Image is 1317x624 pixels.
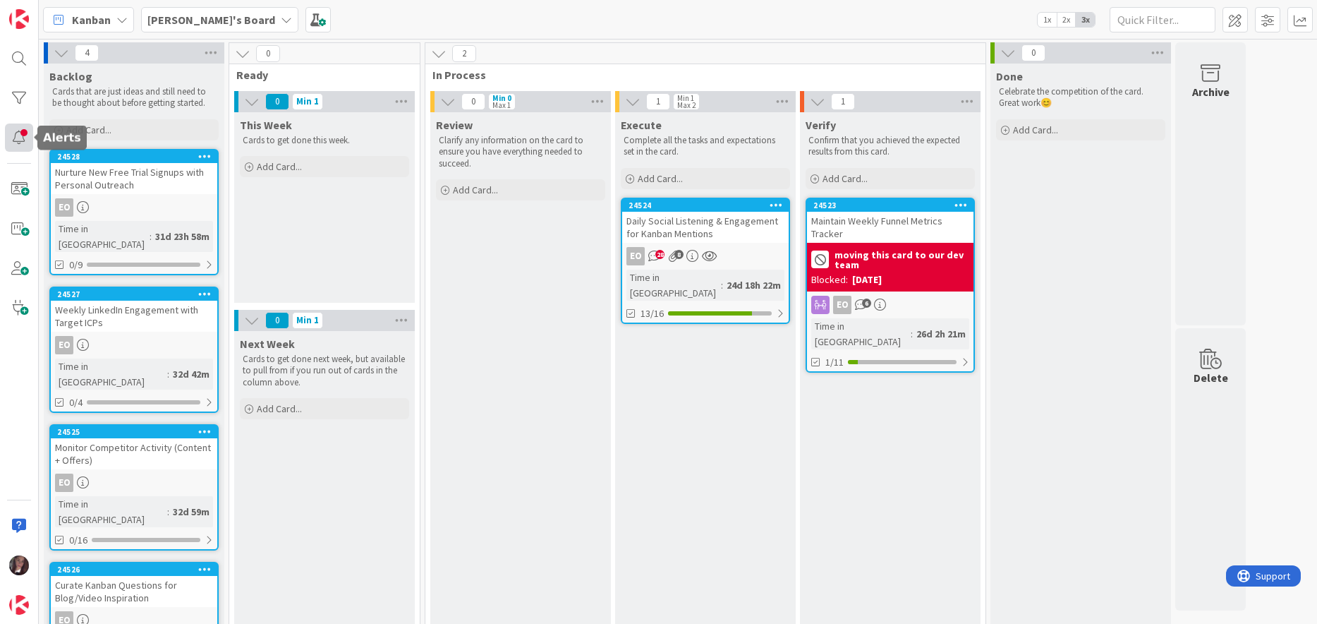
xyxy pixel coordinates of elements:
[806,118,836,132] span: Verify
[169,504,213,520] div: 32d 59m
[57,565,217,575] div: 24526
[996,69,1023,83] span: Done
[811,272,848,287] div: Blocked:
[439,135,602,169] p: Clarify any information on the card to ensure you have everything needed to succeed.
[807,199,973,212] div: 24523
[432,68,968,82] span: In Process
[825,355,844,370] span: 1/11
[75,44,99,61] span: 4
[257,402,302,415] span: Add Card...
[808,135,972,158] p: Confirm that you achieved the expected results from this card.
[1057,13,1076,27] span: 2x
[51,426,217,469] div: 24525Monitor Competitor Activity (Content + Offers)
[55,474,73,492] div: EO
[807,199,973,243] div: 24523Maintain Weekly Funnel Metrics Tracker
[72,11,111,28] span: Kanban
[52,86,216,109] p: Cards that are just ideas and still need to be thought about before getting started.
[436,118,473,132] span: Review
[831,93,855,110] span: 1
[1194,369,1228,386] div: Delete
[624,135,787,158] p: Complete all the tasks and expectations set in the card.
[51,163,217,194] div: Nurture New Free Trial Signups with Personal Outreach
[66,124,111,136] span: Add Card...
[57,152,217,162] div: 24528
[807,296,973,314] div: EO
[55,198,73,217] div: EO
[51,288,217,332] div: 24527Weekly LinkedIn Engagement with Target ICPs
[862,299,871,308] span: 6
[236,68,402,82] span: Ready
[265,93,289,110] span: 0
[674,250,684,259] span: 8
[677,95,694,102] div: Min 1
[492,95,511,102] div: Min 0
[55,221,150,252] div: Time in [GEOGRAPHIC_DATA]
[57,289,217,299] div: 24527
[51,438,217,469] div: Monitor Competitor Activity (Content + Offers)
[622,199,789,243] div: 24524Daily Social Listening & Engagement for Kanban Mentions
[1076,13,1095,27] span: 3x
[1021,44,1045,61] span: 0
[51,198,217,217] div: EO
[49,69,92,83] span: Backlog
[677,102,696,109] div: Max 2
[265,312,289,329] span: 0
[622,212,789,243] div: Daily Social Listening & Engagement for Kanban Mentions
[51,288,217,301] div: 24527
[492,102,511,109] div: Max 1
[622,199,789,212] div: 24524
[723,277,784,293] div: 24d 18h 22m
[638,172,683,185] span: Add Card...
[30,2,64,19] span: Support
[55,359,167,390] div: Time in [GEOGRAPHIC_DATA]
[51,336,217,354] div: EO
[51,576,217,607] div: Curate Kanban Questions for Blog/Video Inspiration
[813,200,973,210] div: 24523
[999,86,1163,109] p: Celebrate the competition of the card. Great work
[833,296,851,314] div: EO
[834,250,969,270] b: moving this card to our dev team
[167,366,169,382] span: :
[1110,7,1215,32] input: Quick Filter...
[913,326,969,342] div: 26d 2h 21m
[51,563,217,607] div: 24526Curate Kanban Questions for Blog/Video Inspiration
[51,563,217,576] div: 24526
[1040,97,1052,109] span: 😊
[55,496,167,527] div: Time in [GEOGRAPHIC_DATA]
[622,247,789,265] div: EO
[240,337,295,351] span: Next Week
[57,427,217,437] div: 24525
[51,301,217,332] div: Weekly LinkedIn Engagement with Target ICPs
[807,212,973,243] div: Maintain Weekly Funnel Metrics Tracker
[9,9,29,29] img: Visit kanbanzone.com
[169,366,213,382] div: 32d 42m
[257,160,302,173] span: Add Card...
[655,250,664,259] span: 28
[852,272,882,287] div: [DATE]
[1013,124,1058,136] span: Add Card...
[911,326,913,342] span: :
[243,135,406,146] p: Cards to get done this week.
[626,247,645,265] div: EO
[9,595,29,615] img: avatar
[453,184,498,196] span: Add Card...
[150,229,152,244] span: :
[9,556,29,575] img: TD
[240,118,292,132] span: This Week
[1038,13,1057,27] span: 1x
[69,395,83,410] span: 0/4
[823,172,868,185] span: Add Card...
[51,150,217,163] div: 24528
[256,45,280,62] span: 0
[626,270,721,301] div: Time in [GEOGRAPHIC_DATA]
[296,317,319,324] div: Min 1
[646,93,670,110] span: 1
[69,533,87,548] span: 0/16
[147,13,275,27] b: [PERSON_NAME]'s Board
[152,229,213,244] div: 31d 23h 58m
[296,98,319,105] div: Min 1
[43,131,81,145] h5: Alerts
[621,118,662,132] span: Execute
[629,200,789,210] div: 24524
[461,93,485,110] span: 0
